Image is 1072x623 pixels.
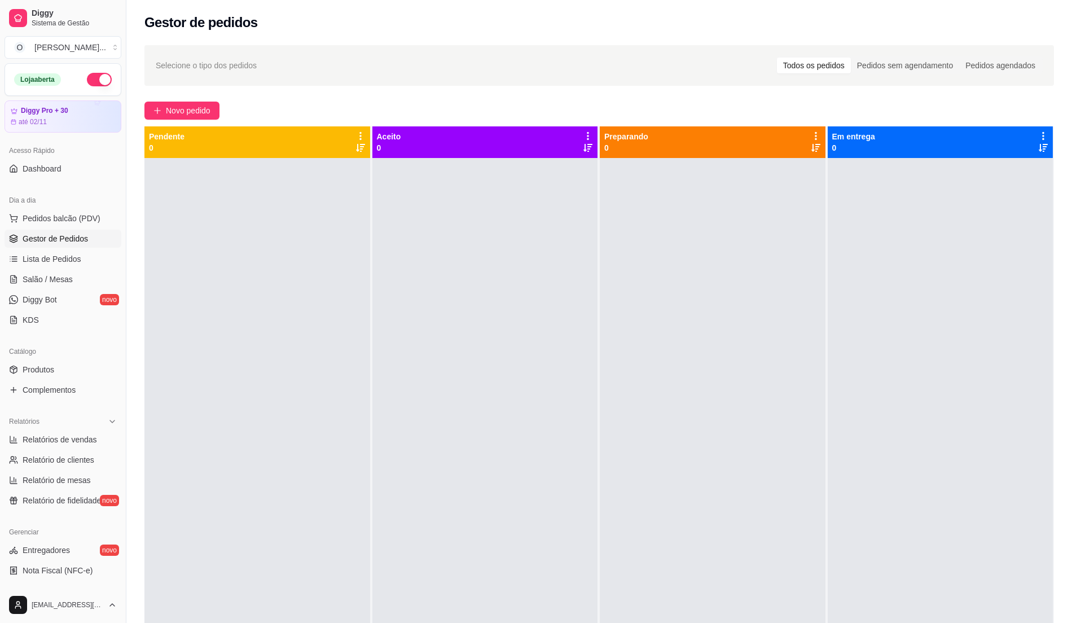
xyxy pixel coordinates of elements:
p: 0 [149,142,184,153]
span: Gestor de Pedidos [23,233,88,244]
span: Relatório de clientes [23,454,94,466]
a: Salão / Mesas [5,270,121,288]
div: Catálogo [5,343,121,361]
a: Gestor de Pedidos [5,230,121,248]
a: Diggy Botnovo [5,291,121,309]
p: 0 [832,142,875,153]
h2: Gestor de pedidos [144,14,258,32]
a: Nota Fiscal (NFC-e) [5,561,121,580]
span: Lista de Pedidos [23,253,81,265]
span: Relatórios [9,417,39,426]
span: O [14,42,25,53]
span: Produtos [23,364,54,375]
span: Salão / Mesas [23,274,73,285]
span: Pedidos balcão (PDV) [23,213,100,224]
div: Acesso Rápido [5,142,121,160]
a: DiggySistema de Gestão [5,5,121,32]
a: Relatórios de vendas [5,431,121,449]
div: Loja aberta [14,73,61,86]
span: Diggy Bot [23,294,57,305]
span: Sistema de Gestão [32,19,117,28]
span: Relatório de mesas [23,475,91,486]
a: KDS [5,311,121,329]
a: Relatório de mesas [5,471,121,489]
button: [EMAIL_ADDRESS][DOMAIN_NAME] [5,591,121,618]
p: Aceito [377,131,401,142]
span: Dashboard [23,163,61,174]
a: Entregadoresnovo [5,541,121,559]
p: 0 [604,142,648,153]
a: Produtos [5,361,121,379]
a: Controle de caixa [5,582,121,600]
a: Relatório de clientes [5,451,121,469]
div: Pedidos agendados [959,58,1042,73]
p: 0 [377,142,401,153]
button: Pedidos balcão (PDV) [5,209,121,227]
button: Alterar Status [87,73,112,86]
span: Controle de caixa [23,585,84,596]
span: Complementos [23,384,76,396]
div: [PERSON_NAME] ... [34,42,106,53]
p: Pendente [149,131,184,142]
a: Relatório de fidelidadenovo [5,492,121,510]
div: Gerenciar [5,523,121,541]
a: Diggy Pro + 30até 02/11 [5,100,121,133]
span: Entregadores [23,545,70,556]
a: Lista de Pedidos [5,250,121,268]
button: Select a team [5,36,121,59]
span: Selecione o tipo dos pedidos [156,59,257,72]
button: Novo pedido [144,102,219,120]
span: [EMAIL_ADDRESS][DOMAIN_NAME] [32,600,103,609]
span: Diggy [32,8,117,19]
span: Nota Fiscal (NFC-e) [23,565,93,576]
div: Todos os pedidos [777,58,851,73]
span: Novo pedido [166,104,210,117]
a: Dashboard [5,160,121,178]
div: Dia a dia [5,191,121,209]
span: KDS [23,314,39,326]
article: Diggy Pro + 30 [21,107,68,115]
div: Pedidos sem agendamento [851,58,959,73]
p: Preparando [604,131,648,142]
span: plus [153,107,161,115]
article: até 02/11 [19,117,47,126]
p: Em entrega [832,131,875,142]
span: Relatórios de vendas [23,434,97,445]
span: Relatório de fidelidade [23,495,101,506]
a: Complementos [5,381,121,399]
